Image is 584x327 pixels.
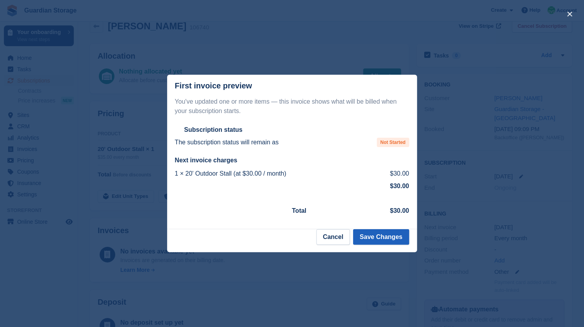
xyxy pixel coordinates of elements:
strong: $30.00 [390,183,409,189]
p: The subscription status will remain as [175,138,279,147]
strong: $30.00 [390,207,409,214]
p: You've updated one or more items — this invoice shows what will be billed when your subscription ... [175,97,409,116]
h2: Subscription status [184,126,243,134]
strong: Total [292,207,307,214]
td: $30.00 [375,167,409,180]
h2: Next invoice charges [175,156,409,164]
button: Save Changes [353,229,409,245]
span: Not Started [377,138,409,147]
p: First invoice preview [175,81,252,90]
button: Cancel [316,229,350,245]
td: 1 × 20' Outdoor Stall (at $30.00 / month) [175,167,375,180]
button: close [564,8,576,20]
